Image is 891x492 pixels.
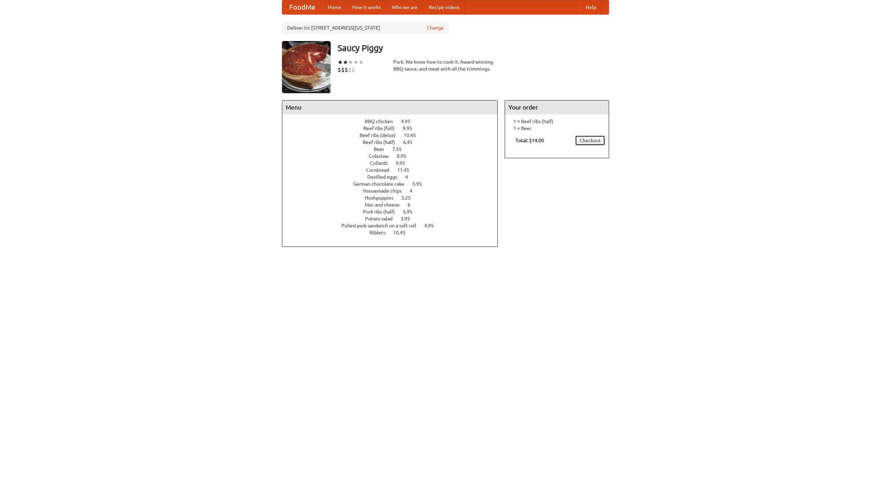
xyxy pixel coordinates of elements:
span: Riblets [370,230,392,235]
span: 4 [405,174,415,180]
span: 3.25 [401,195,418,201]
span: 10.45 [393,230,412,235]
span: 6.45 [403,139,419,145]
span: 11.45 [397,167,416,173]
a: Checkout [575,135,605,146]
span: 6 [408,202,417,208]
li: $ [341,66,345,74]
a: Home [322,0,347,14]
span: German chocolate cake [353,181,411,187]
h3: Saucy Piggy [338,41,609,55]
a: Riblets 10.45 [370,230,418,235]
a: Change [427,24,444,31]
a: Mac and cheese 6 [365,202,423,208]
a: Hushpuppies 3.25 [365,195,424,201]
li: $ [348,66,352,74]
div: Deliver to: [STREET_ADDRESS][US_STATE] [282,22,449,34]
li: $ [352,66,355,74]
span: 6.95 [403,209,419,215]
span: 4 [410,188,419,194]
span: Beer [374,146,391,152]
span: 4.95 [401,119,417,124]
span: Collards [370,160,395,166]
a: Beef ribs (full) 9.95 [363,126,425,131]
a: Recipe videos [423,0,465,14]
a: Devilled eggs 4 [367,174,421,180]
a: Coleslaw 8.95 [369,153,419,159]
span: 7.55 [392,146,409,152]
span: Pork ribs (half) [363,209,402,215]
a: Housemade chips 4 [363,188,425,194]
span: Mac and cheese [365,202,407,208]
a: Pulled pork sandwich on a soft roll 4.95 [341,223,447,228]
li: $ [338,66,341,74]
span: Coleslaw [369,153,396,159]
b: Total: $14.00 [515,138,544,143]
span: 8.95 [397,153,413,159]
li: ★ [343,58,348,66]
a: How it works [347,0,386,14]
li: 1 × Beer [508,125,605,132]
span: 5.95 [412,181,429,187]
a: Help [580,0,602,14]
span: Pulled pork sandwich on a soft roll [341,223,423,228]
span: 9.95 [396,160,412,166]
li: $ [345,66,348,74]
a: Cornbread 11.45 [366,167,422,173]
h4: Your order [505,100,609,114]
a: Beer 7.55 [374,146,415,152]
span: Cornbread [366,167,396,173]
div: Pork. We know how to cook it. Award-winning BBQ sauce, and meat with all the trimmings. [393,58,498,72]
li: ★ [353,58,358,66]
span: BBQ chicken [365,119,400,124]
span: 3.95 [401,216,417,221]
span: 10.45 [404,132,423,138]
span: 9.95 [403,126,419,131]
li: ★ [338,58,343,66]
img: angular.jpg [282,41,331,93]
span: Devilled eggs [367,174,404,180]
h4: Menu [282,100,497,114]
li: 1 × Beef ribs (half) [508,118,605,125]
span: Housemade chips [363,188,409,194]
a: Beef ribs (delux) 10.45 [360,132,429,138]
a: Collards 9.95 [370,160,418,166]
a: BBQ chicken 4.95 [365,119,423,124]
span: Hushpuppies [365,195,400,201]
li: ★ [348,58,353,66]
span: Beef ribs (full) [363,126,402,131]
span: Potato salad [365,216,400,221]
span: Beef ribs (half) [363,139,402,145]
span: Beef ribs (delux) [360,132,403,138]
a: German chocolate cake 5.95 [353,181,435,187]
a: Potato salad 3.95 [365,216,423,221]
a: Beef ribs (half) 6.45 [363,139,425,145]
a: Who we are [386,0,423,14]
a: Pork ribs (half) 6.95 [363,209,425,215]
li: ★ [358,58,364,66]
span: 4.95 [424,223,441,228]
a: FoodMe [282,0,322,14]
